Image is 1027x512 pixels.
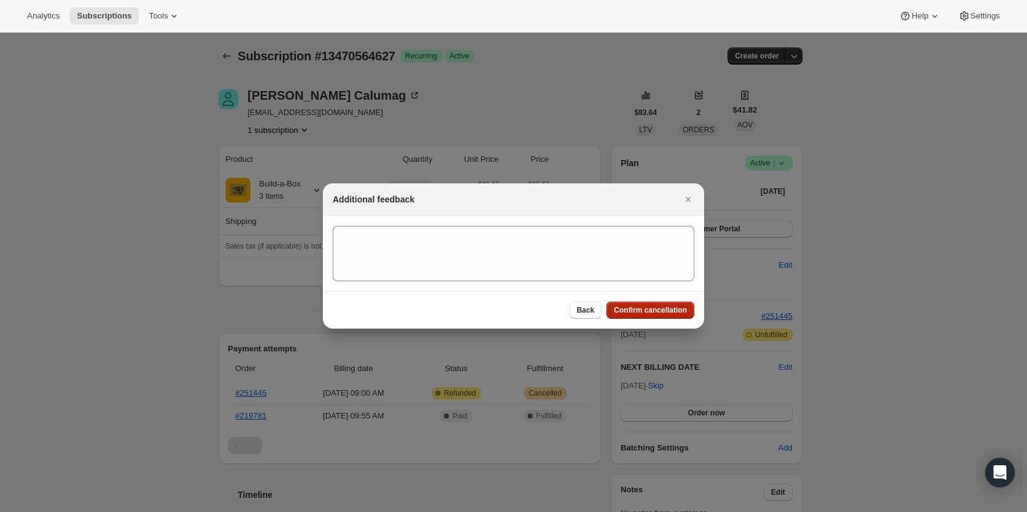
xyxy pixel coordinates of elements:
span: Confirm cancellation [614,305,687,315]
span: Subscriptions [77,11,132,21]
button: Close [680,191,697,208]
button: Help [892,7,948,25]
div: Open Intercom Messenger [985,458,1015,487]
button: Settings [951,7,1007,25]
span: Analytics [27,11,60,21]
span: Settings [970,11,1000,21]
button: Confirm cancellation [606,302,694,319]
button: Back [569,302,602,319]
span: Back [577,305,595,315]
span: Help [911,11,928,21]
span: Tools [149,11,168,21]
button: Tools [141,7,188,25]
button: Analytics [20,7,67,25]
button: Subscriptions [69,7,139,25]
h2: Additional feedback [333,193,414,206]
